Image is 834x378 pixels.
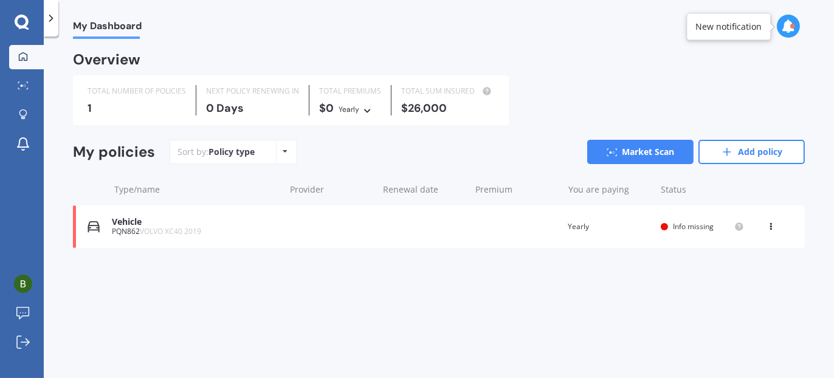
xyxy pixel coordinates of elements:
div: Provider [290,184,373,196]
span: Info missing [673,221,714,232]
div: New notification [695,21,762,33]
div: NEXT POLICY RENEWING IN [206,85,299,97]
a: Add policy [698,140,805,164]
div: $26,000 [401,102,494,114]
img: Vehicle [88,221,100,233]
div: You are paying [568,184,652,196]
div: PQN862 [112,227,278,236]
div: TOTAL NUMBER OF POLICIES [88,85,186,97]
span: VOLVO XC40 2019 [140,226,201,236]
div: Premium [475,184,559,196]
div: Yearly [339,103,359,115]
div: 1 [88,102,186,114]
a: Market Scan [587,140,694,164]
div: Policy type [208,146,255,158]
div: My policies [73,143,155,161]
div: Sort by: [177,146,255,158]
div: 0 Days [206,102,299,114]
div: Type/name [114,184,280,196]
div: Renewal date [383,184,466,196]
div: Yearly [568,221,651,233]
div: TOTAL PREMIUMS [319,85,381,97]
div: TOTAL SUM INSURED [401,85,494,97]
span: My Dashboard [73,20,142,36]
div: Overview [73,53,140,66]
div: Status [661,184,744,196]
img: ACg8ocI18wLke1MdwV-6zHDIx7wiN-vuaN80KyvkXQQvmXyXryvQIw=s96-c [14,275,32,293]
div: Vehicle [112,217,278,227]
div: $0 [319,102,381,115]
